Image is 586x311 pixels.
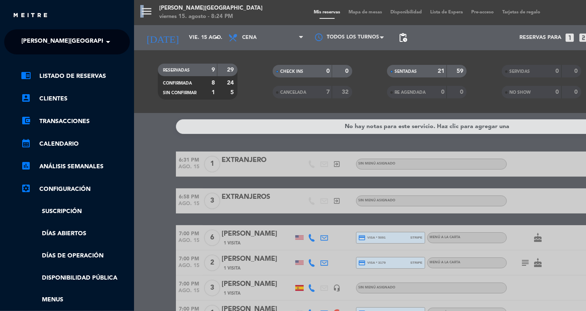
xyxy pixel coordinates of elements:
[21,207,130,216] a: Suscripción
[21,33,132,51] span: [PERSON_NAME][GEOGRAPHIC_DATA]
[21,229,130,239] a: Días abiertos
[21,295,130,305] a: Menus
[21,184,130,194] a: Configuración
[21,139,130,149] a: calendar_monthCalendario
[21,138,31,148] i: calendar_month
[21,116,31,126] i: account_balance_wallet
[21,116,130,126] a: account_balance_walletTransacciones
[21,94,130,104] a: account_boxClientes
[21,70,31,80] i: chrome_reader_mode
[21,162,130,172] a: assessmentANÁLISIS SEMANALES
[13,13,48,19] img: MEITRE
[21,71,130,81] a: chrome_reader_modeListado de Reservas
[21,93,31,103] i: account_box
[21,161,31,171] i: assessment
[21,183,31,193] i: settings_applications
[21,251,130,261] a: Días de Operación
[398,33,408,43] span: pending_actions
[21,273,130,283] a: Disponibilidad pública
